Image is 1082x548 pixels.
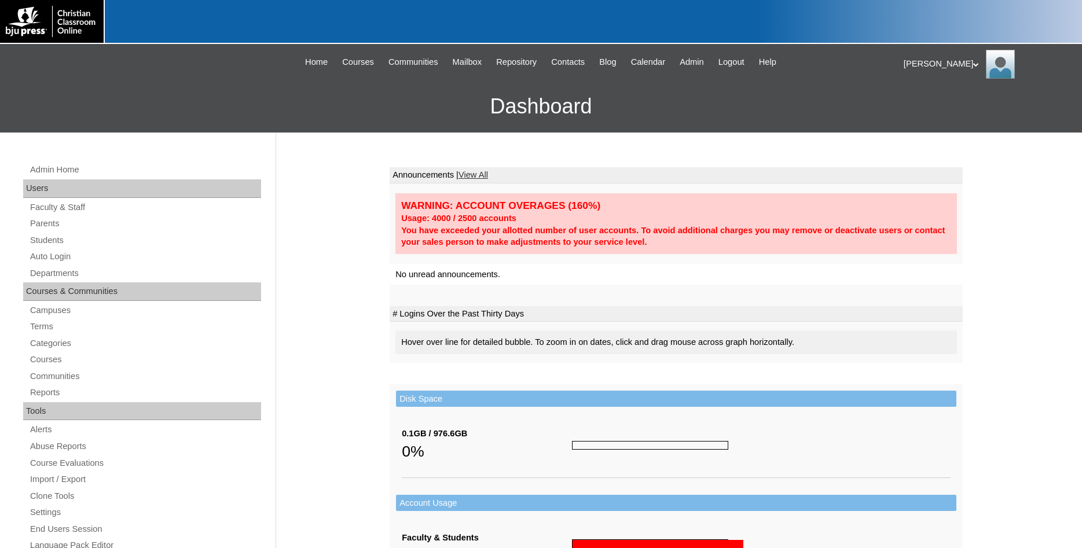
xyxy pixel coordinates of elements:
[23,179,261,198] div: Users
[29,352,261,367] a: Courses
[388,56,438,69] span: Communities
[401,225,951,248] div: You have exceeded your allotted number of user accounts. To avoid additional charges you may remo...
[6,80,1076,133] h3: Dashboard
[718,56,744,69] span: Logout
[23,282,261,301] div: Courses & Communities
[29,319,261,334] a: Terms
[29,489,261,503] a: Clone Tools
[986,50,1015,79] img: Jonelle Rodriguez
[402,428,572,440] div: 0.1GB / 976.6GB
[551,56,585,69] span: Contacts
[29,522,261,536] a: End Users Session
[545,56,590,69] a: Contacts
[29,336,261,351] a: Categories
[390,167,963,183] td: Announcements |
[713,56,750,69] a: Logout
[631,56,665,69] span: Calendar
[396,391,956,407] td: Disk Space
[6,6,98,37] img: logo-white.png
[29,249,261,264] a: Auto Login
[29,200,261,215] a: Faculty & Staff
[299,56,333,69] a: Home
[390,264,963,285] td: No unread announcements.
[383,56,444,69] a: Communities
[29,456,261,470] a: Course Evaluations
[29,422,261,437] a: Alerts
[342,56,374,69] span: Courses
[402,440,572,463] div: 0%
[396,495,956,512] td: Account Usage
[759,56,776,69] span: Help
[593,56,622,69] a: Blog
[305,56,328,69] span: Home
[395,330,957,354] div: Hover over line for detailed bubble. To zoom in on dates, click and drag mouse across graph horiz...
[599,56,616,69] span: Blog
[447,56,488,69] a: Mailbox
[453,56,482,69] span: Mailbox
[29,472,261,487] a: Import / Export
[680,56,704,69] span: Admin
[401,214,516,223] strong: Usage: 4000 / 2500 accounts
[753,56,782,69] a: Help
[29,505,261,520] a: Settings
[674,56,710,69] a: Admin
[29,216,261,231] a: Parents
[23,402,261,421] div: Tools
[29,439,261,454] a: Abuse Reports
[490,56,542,69] a: Repository
[390,306,963,322] td: # Logins Over the Past Thirty Days
[29,233,261,248] a: Students
[29,385,261,400] a: Reports
[402,532,572,544] div: Faculty & Students
[459,170,488,179] a: View All
[401,199,951,212] div: WARNING: ACCOUNT OVERAGES (160%)
[29,266,261,281] a: Departments
[336,56,380,69] a: Courses
[29,163,261,177] a: Admin Home
[496,56,537,69] span: Repository
[29,303,261,318] a: Campuses
[625,56,671,69] a: Calendar
[29,369,261,384] a: Communities
[904,50,1070,79] div: [PERSON_NAME]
